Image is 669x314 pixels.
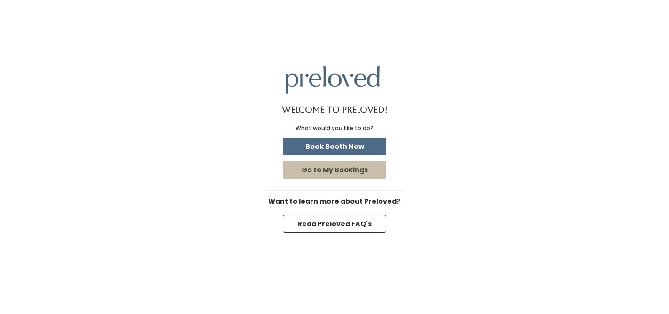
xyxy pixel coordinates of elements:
h6: Want to learn more about Preloved? [264,198,405,206]
button: Book Booth Now [283,138,386,155]
img: preloved logo [286,66,380,94]
button: Read Preloved FAQ's [283,215,386,233]
div: What would you like to do? [296,124,373,132]
button: Go to My Bookings [283,161,386,179]
a: Go to My Bookings [281,159,388,181]
h1: Welcome to Preloved! [282,105,388,115]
